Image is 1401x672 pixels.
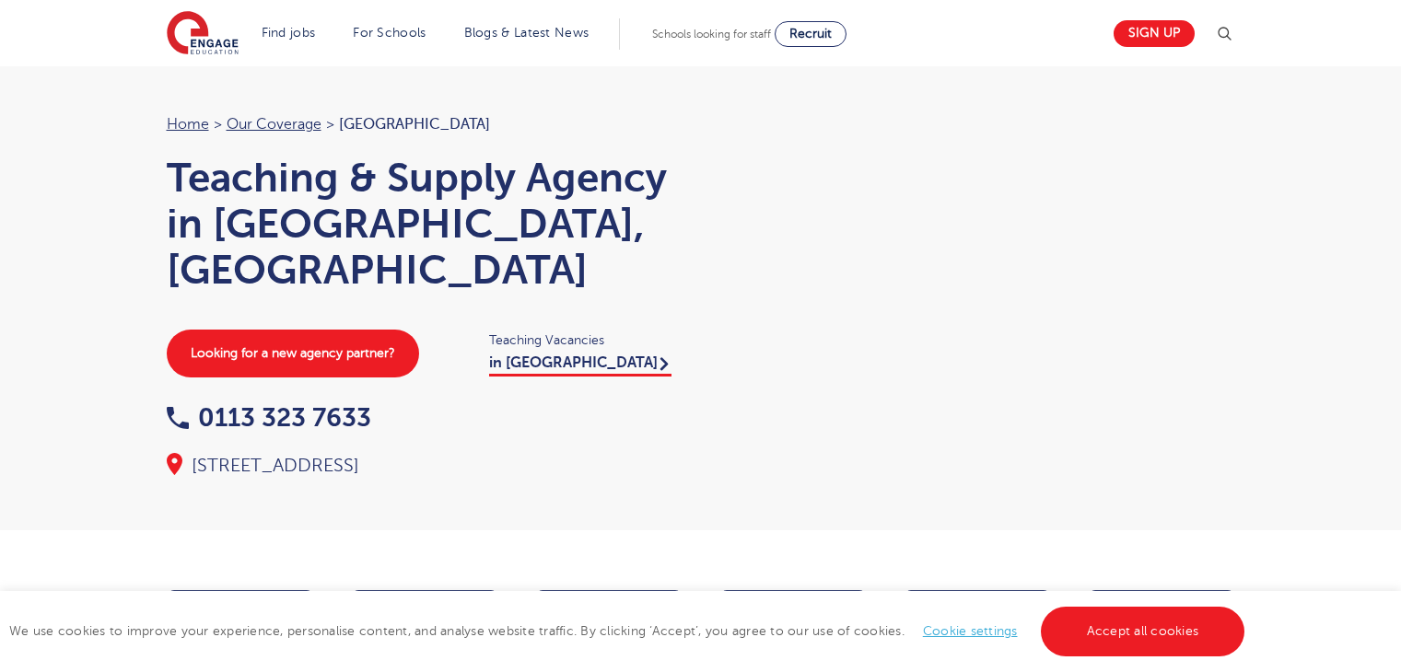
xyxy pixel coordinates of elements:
a: 0113 323 7633 [167,403,371,432]
nav: breadcrumb [167,112,683,136]
h1: Teaching & Supply Agency in [GEOGRAPHIC_DATA], [GEOGRAPHIC_DATA] [167,155,683,293]
span: > [214,116,222,133]
a: in [GEOGRAPHIC_DATA] [489,354,671,377]
span: Recruit [789,27,832,41]
a: Find jobs [262,26,316,40]
a: Cookie settings [923,624,1018,638]
a: Recruit [775,21,846,47]
img: Engage Education [167,11,239,57]
span: Schools looking for staff [652,28,771,41]
a: Blogs & Latest News [464,26,590,40]
span: > [326,116,334,133]
span: We use cookies to improve your experience, personalise content, and analyse website traffic. By c... [9,624,1249,638]
a: Sign up [1114,20,1195,47]
a: Accept all cookies [1041,607,1245,656]
a: Home [167,116,209,133]
a: For Schools [353,26,426,40]
a: Our coverage [227,116,321,133]
span: Teaching Vacancies [489,330,683,351]
div: [STREET_ADDRESS] [167,453,683,479]
a: Looking for a new agency partner? [167,330,419,377]
span: [GEOGRAPHIC_DATA] [339,116,490,133]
